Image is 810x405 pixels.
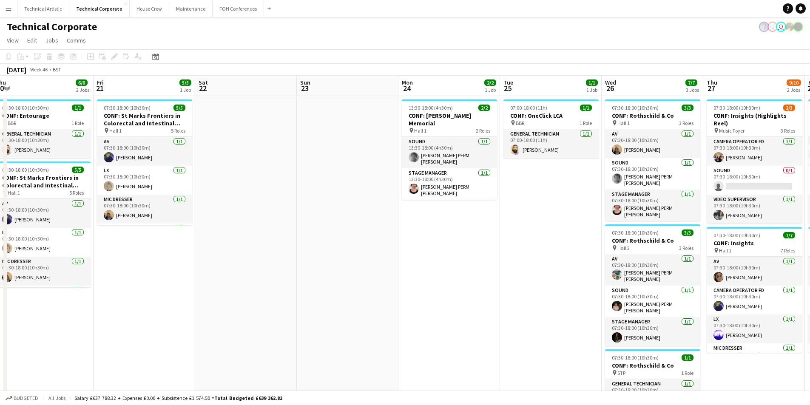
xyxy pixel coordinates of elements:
span: All jobs [47,395,67,401]
span: Budgeted [14,395,38,401]
app-user-avatar: Gabrielle Barr [793,22,803,32]
div: BST [53,66,61,73]
button: Budgeted [4,394,40,403]
button: Maintenance [169,0,213,17]
span: Comms [67,37,86,44]
h1: Technical Corporate [7,20,97,33]
button: House Crew [130,0,169,17]
a: View [3,35,22,46]
app-user-avatar: Liveforce Admin [776,22,786,32]
a: Comms [63,35,89,46]
app-user-avatar: Tom PERM Jeyes [759,22,769,32]
button: Technical Corporate [69,0,130,17]
span: Week 46 [28,66,49,73]
a: Edit [24,35,40,46]
span: Total Budgeted £639 362.82 [214,395,282,401]
a: Jobs [42,35,62,46]
app-user-avatar: Zubair PERM Dhalla [784,22,795,32]
button: FOH Conferences [213,0,264,17]
span: Jobs [45,37,58,44]
span: View [7,37,19,44]
div: Salary £637 788.32 + Expenses £0.00 + Subsistence £1 574.50 = [74,395,282,401]
button: Technical Artistic [17,0,69,17]
span: Edit [27,37,37,44]
app-user-avatar: Liveforce Admin [767,22,778,32]
div: [DATE] [7,65,26,74]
